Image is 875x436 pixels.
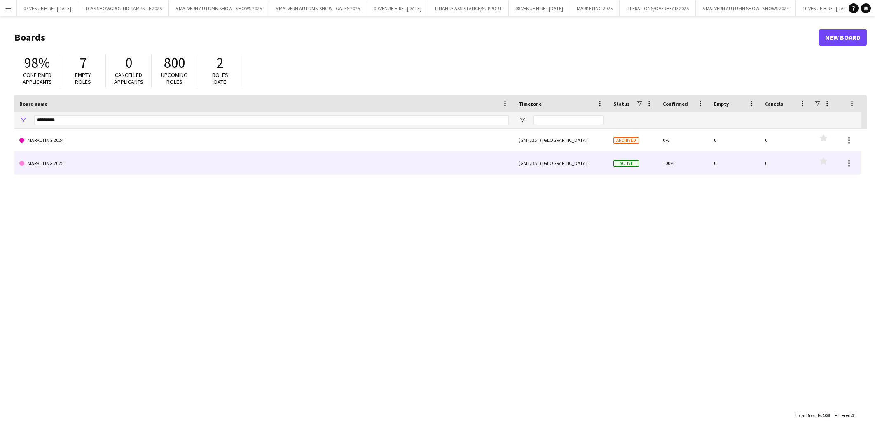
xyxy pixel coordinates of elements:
[17,0,78,16] button: 07 VENUE HIRE - [DATE]
[519,116,526,124] button: Open Filter Menu
[795,412,821,418] span: Total Boards
[709,152,760,174] div: 0
[14,31,819,44] h1: Boards
[570,0,620,16] button: MARKETING 2025
[696,0,796,16] button: 5 MALVERN AUTUMN SHOW - SHOWS 2024
[514,129,608,151] div: (GMT/BST) [GEOGRAPHIC_DATA]
[795,407,830,423] div: :
[760,129,811,151] div: 0
[75,71,91,86] span: Empty roles
[714,101,729,107] span: Empty
[169,0,269,16] button: 5 MALVERN AUTUMN SHOW - SHOWS 2025
[765,101,783,107] span: Cancels
[613,101,629,107] span: Status
[663,101,688,107] span: Confirmed
[212,71,228,86] span: Roles [DATE]
[658,152,709,174] div: 100%
[367,0,428,16] button: 09 VENUE HIRE - [DATE]
[709,129,760,151] div: 0
[19,116,27,124] button: Open Filter Menu
[519,101,542,107] span: Timezone
[835,412,851,418] span: Filtered
[80,54,87,72] span: 7
[34,115,509,125] input: Board name Filter Input
[19,152,509,175] a: MARKETING 2025
[760,152,811,174] div: 0
[620,0,696,16] button: OPERATIONS/OVERHEAD 2025
[428,0,509,16] button: FINANCE ASSISTANCE/SUPPORT
[269,0,367,16] button: 5 MALVERN AUTUMN SHOW - GATES 2025
[613,137,639,144] span: Archived
[114,71,143,86] span: Cancelled applicants
[23,71,52,86] span: Confirmed applicants
[24,54,50,72] span: 98%
[164,54,185,72] span: 800
[125,54,132,72] span: 0
[835,407,854,423] div: :
[19,129,509,152] a: MARKETING 2024
[19,101,47,107] span: Board name
[613,160,639,167] span: Active
[509,0,570,16] button: 08 VENUE HIRE - [DATE]
[819,29,867,46] a: New Board
[852,412,854,418] span: 2
[514,152,608,174] div: (GMT/BST) [GEOGRAPHIC_DATA]
[161,71,187,86] span: Upcoming roles
[533,115,604,125] input: Timezone Filter Input
[217,54,224,72] span: 2
[796,0,857,16] button: 10 VENUE HIRE - [DATE]
[658,129,709,151] div: 0%
[822,412,830,418] span: 103
[78,0,169,16] button: TCAS SHOWGROUND CAMPSITE 2025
